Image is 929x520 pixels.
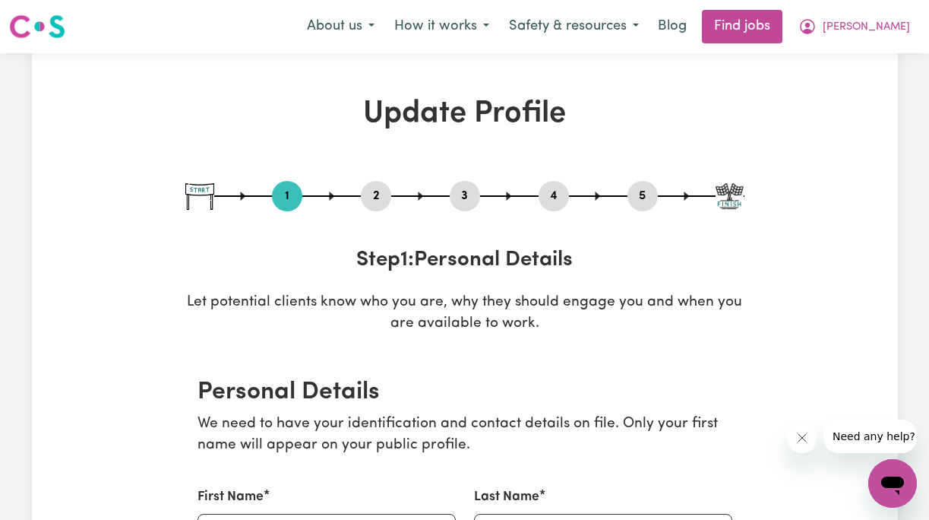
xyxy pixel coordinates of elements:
[384,11,499,43] button: How it works
[788,11,920,43] button: My Account
[197,378,732,407] h2: Personal Details
[197,487,264,507] label: First Name
[539,186,569,206] button: Go to step 4
[272,186,302,206] button: Go to step 1
[185,292,744,336] p: Let potential clients know who you are, why they should engage you and when you are available to ...
[787,423,817,453] iframe: Close message
[627,186,658,206] button: Go to step 5
[649,10,696,43] a: Blog
[702,10,782,43] a: Find jobs
[450,186,480,206] button: Go to step 3
[474,487,539,507] label: Last Name
[823,420,917,453] iframe: Message from company
[185,96,744,132] h1: Update Profile
[499,11,649,43] button: Safety & resources
[823,19,910,36] span: [PERSON_NAME]
[868,459,917,508] iframe: Button to launch messaging window
[185,248,744,274] h3: Step 1 : Personal Details
[361,186,391,206] button: Go to step 2
[297,11,384,43] button: About us
[9,13,65,40] img: Careseekers logo
[197,414,732,458] p: We need to have your identification and contact details on file. Only your first name will appear...
[9,9,65,44] a: Careseekers logo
